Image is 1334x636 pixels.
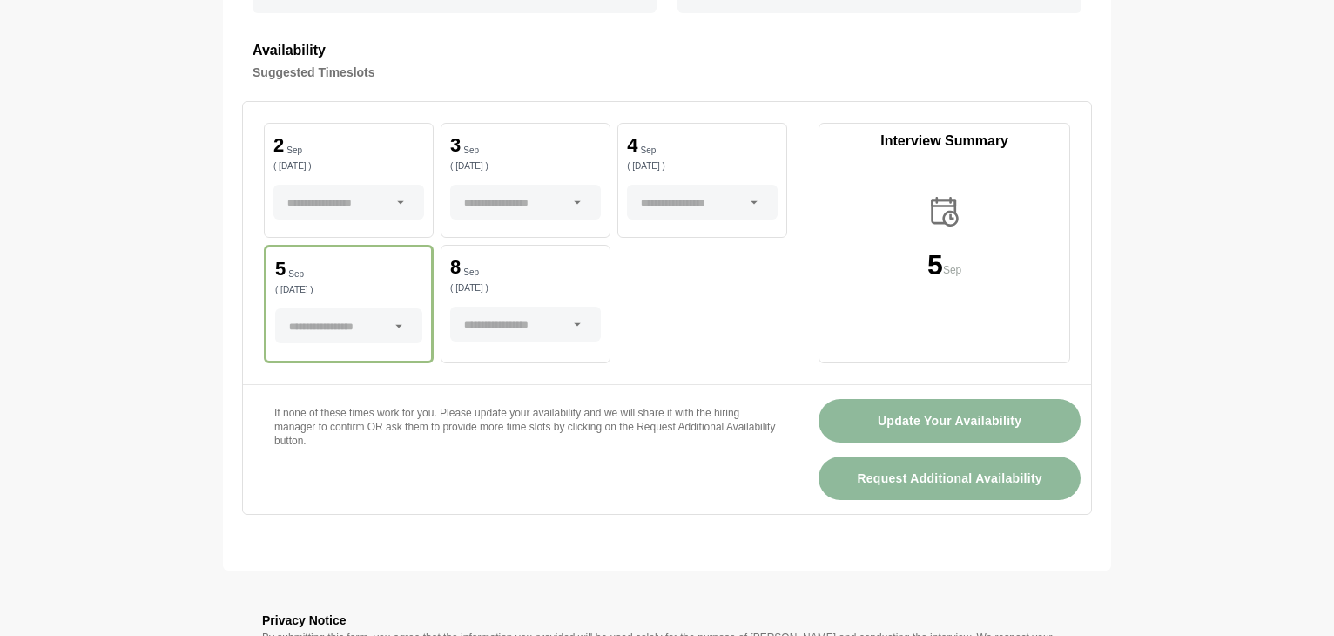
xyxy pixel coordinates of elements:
[819,399,1081,443] button: Update Your Availability
[640,146,656,155] p: Sep
[819,457,1081,500] button: Request Additional Availability
[463,268,479,277] p: Sep
[450,162,601,171] p: ( [DATE] )
[463,146,479,155] p: Sep
[288,270,304,279] p: Sep
[275,260,286,279] p: 5
[262,610,1072,631] h3: Privacy Notice
[274,406,777,448] p: If none of these times work for you. Please update your availability and we will share it with th...
[253,39,1081,62] h3: Availability
[273,136,284,155] p: 2
[273,162,424,171] p: ( [DATE] )
[926,193,963,230] img: calender
[286,146,302,155] p: Sep
[450,136,461,155] p: 3
[275,286,422,294] p: ( [DATE] )
[450,258,461,277] p: 8
[450,284,601,293] p: ( [DATE] )
[819,131,1069,152] p: Interview Summary
[943,261,961,279] p: Sep
[627,136,637,155] p: 4
[927,251,943,279] p: 5
[253,62,1081,83] h4: Suggested Timeslots
[627,162,778,171] p: ( [DATE] )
